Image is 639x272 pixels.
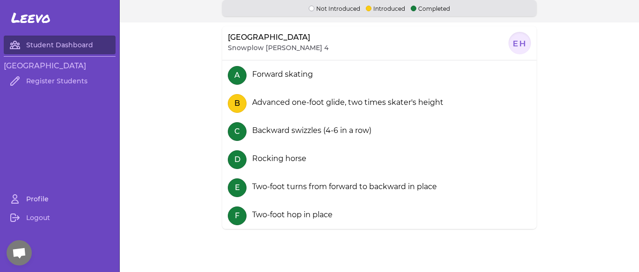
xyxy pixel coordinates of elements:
a: Logout [4,208,116,227]
div: Two-foot hop in place [248,209,333,221]
div: Forward skating [248,69,313,80]
a: Student Dashboard [4,36,116,54]
button: A [228,66,247,85]
p: Not Introduced [309,4,360,13]
div: Advanced one-foot glide, two times skater's height [248,97,443,108]
div: Rocking horse [248,153,306,164]
a: Register Students [4,72,116,90]
div: Two-foot turns from forward to backward in place [248,181,437,192]
h3: [GEOGRAPHIC_DATA] [4,60,116,72]
button: F [228,206,247,225]
p: Completed [411,4,450,13]
button: B [228,94,247,113]
span: Leevo [11,9,51,26]
p: [GEOGRAPHIC_DATA] [228,32,310,43]
div: Backward swizzles (4-6 in a row) [248,125,371,136]
p: Snowplow [PERSON_NAME] 4 [228,43,328,52]
button: C [228,122,247,141]
p: Introduced [366,4,405,13]
button: E [228,178,247,197]
a: Open chat [7,240,32,265]
button: D [228,150,247,169]
a: Profile [4,190,116,208]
